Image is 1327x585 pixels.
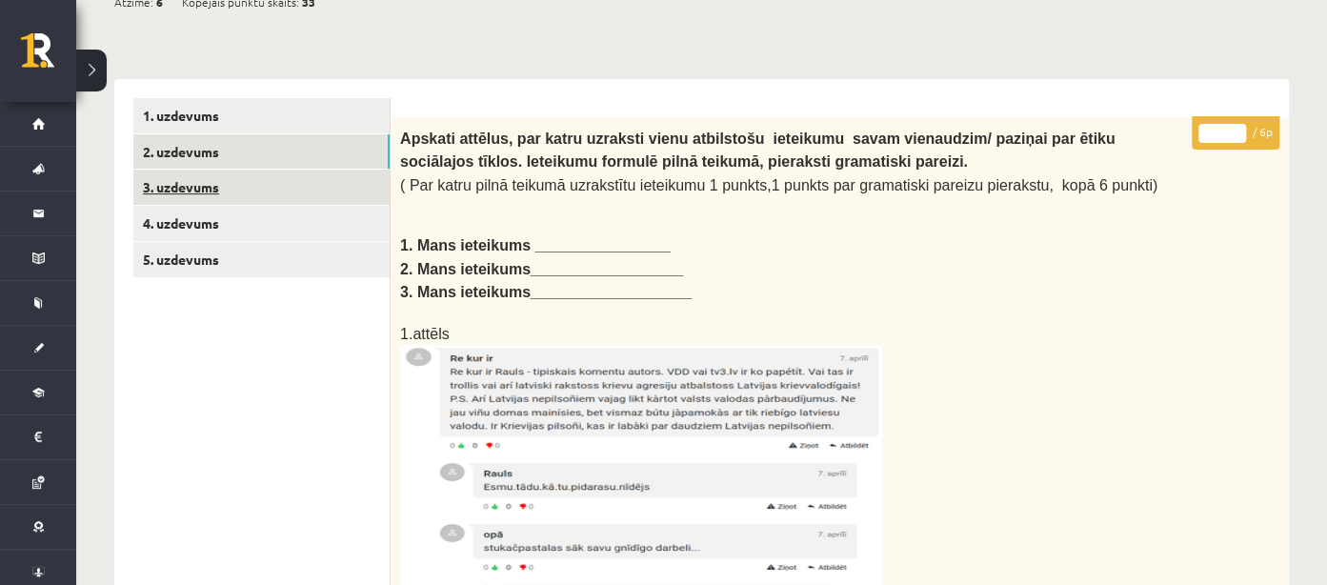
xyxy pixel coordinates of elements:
span: 1.attēls [400,326,450,342]
a: 3. uzdevums [133,170,390,205]
b: 3. Mans ieteikums___________________ [400,284,692,300]
a: Rīgas 1. Tālmācības vidusskola [21,33,76,81]
b: 2. Mans ieteikums__________________ [400,261,683,277]
a: 2. uzdevums [133,134,390,170]
a: 4. uzdevums [133,206,390,241]
b: 1. Mans ieteikums ________________ [400,237,671,253]
b: Apskati attēlus, par katru uzraksti vienu atbilstošu ieteikumu savam vienaudzim/ paziņai par ētik... [400,131,1115,170]
a: 1. uzdevums [133,98,390,133]
p: / 6p [1192,116,1279,150]
body: Визуальный текстовый редактор, wiswyg-editor-user-answer-47024816940360 [19,19,858,199]
span: ( Par katru pilnā teikumā uzrakstītu ieteikumu 1 punkts,1 punkts par gramatiski pareizu pierakstu... [400,177,1157,193]
a: 5. uzdevums [133,242,390,277]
